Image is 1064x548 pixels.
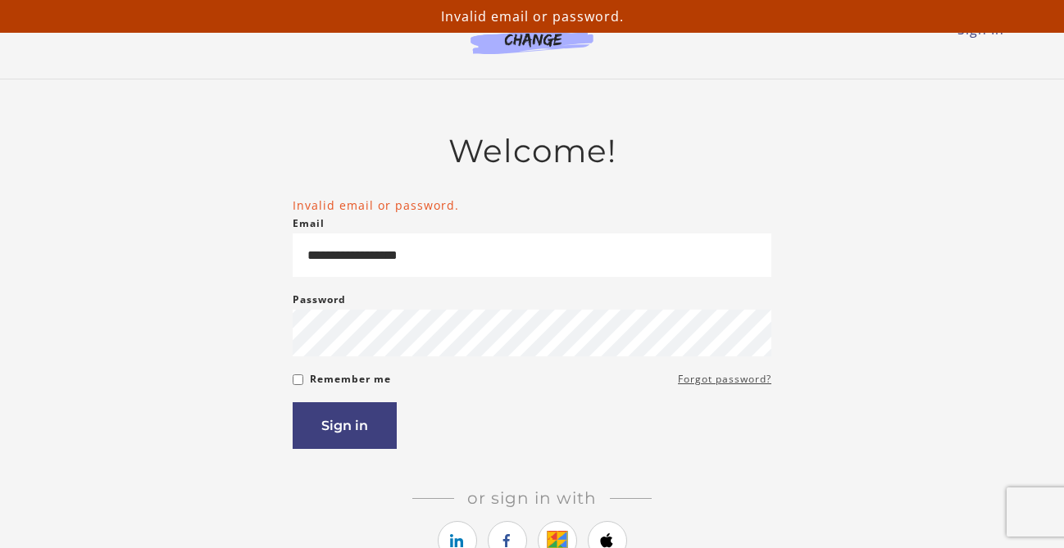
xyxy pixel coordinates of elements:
[454,488,610,508] span: Or sign in with
[293,197,771,214] li: Invalid email or password.
[453,16,611,54] img: Agents of Change Logo
[678,369,771,389] a: Forgot password?
[293,214,325,233] label: Email
[310,369,391,389] label: Remember me
[7,7,1057,26] p: Invalid email or password.
[293,132,771,170] h2: Welcome!
[293,402,397,449] button: Sign in
[293,290,346,310] label: Password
